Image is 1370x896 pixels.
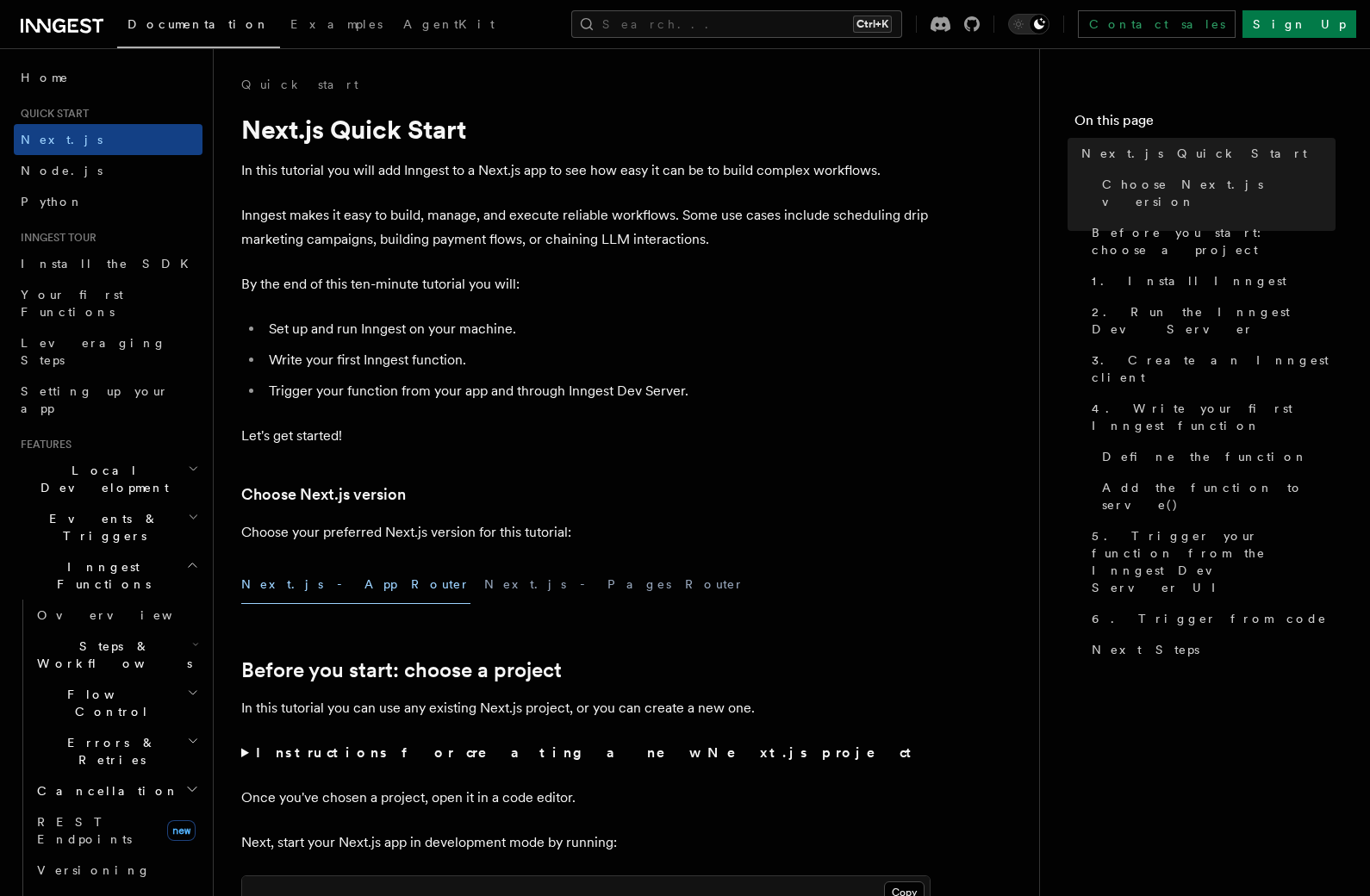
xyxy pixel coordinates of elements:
[241,272,931,296] p: By the end of this ten-minute tutorial you will:
[30,631,202,679] button: Steps & Workflows
[14,376,202,424] a: Setting up your app
[30,686,187,720] span: Flow Control
[241,696,931,720] p: In this tutorial you can use any existing Next.js project, or you can create a new one.
[1085,603,1336,634] a: 6. Trigger from code
[30,855,202,886] a: Versioning
[1074,138,1336,169] a: Next.js Quick Start
[1102,176,1336,210] span: Choose Next.js version
[1078,10,1236,38] a: Contact sales
[128,17,270,31] span: Documentation
[1242,10,1356,38] a: Sign Up
[14,124,202,155] a: Next.js
[1092,610,1327,627] span: 6. Trigger from code
[403,17,495,31] span: AgentKit
[264,379,931,403] li: Trigger your function from your app and through Inngest Dev Server.
[14,231,97,245] span: Inngest tour
[393,5,505,47] a: AgentKit
[853,16,892,33] kbd: Ctrl+K
[1085,634,1336,665] a: Next Steps
[21,69,69,86] span: Home
[1095,472,1336,520] a: Add the function to serve()
[241,741,931,765] summary: Instructions for creating a new Next.js project
[1092,352,1336,386] span: 3. Create an Inngest client
[1085,217,1336,265] a: Before you start: choose a project
[256,744,919,761] strong: Instructions for creating a new Next.js project
[241,565,470,604] button: Next.js - App Router
[280,5,393,47] a: Examples
[30,806,202,855] a: REST Endpointsnew
[14,551,202,600] button: Inngest Functions
[1102,448,1308,465] span: Define the function
[1095,441,1336,472] a: Define the function
[1081,145,1307,162] span: Next.js Quick Start
[1092,400,1336,434] span: 4. Write your first Inngest function
[14,438,72,451] span: Features
[14,279,202,327] a: Your first Functions
[21,257,199,271] span: Install the SDK
[1102,479,1336,513] span: Add the function to serve()
[30,638,192,672] span: Steps & Workflows
[14,62,202,93] a: Home
[14,503,202,551] button: Events & Triggers
[571,10,902,38] button: Search...Ctrl+K
[30,775,202,806] button: Cancellation
[241,786,931,810] p: Once you've chosen a project, open it in a code editor.
[241,831,931,855] p: Next, start your Next.js app in development mode by running:
[117,5,280,48] a: Documentation
[21,336,166,367] span: Leveraging Steps
[1085,265,1336,296] a: 1. Install Inngest
[1095,169,1336,217] a: Choose Next.js version
[14,107,89,121] span: Quick start
[37,815,132,846] span: REST Endpoints
[241,114,931,145] h1: Next.js Quick Start
[241,424,931,448] p: Let's get started!
[241,482,406,507] a: Choose Next.js version
[241,76,358,93] a: Quick start
[290,17,383,31] span: Examples
[30,679,202,727] button: Flow Control
[37,608,215,622] span: Overview
[14,455,202,503] button: Local Development
[21,384,169,415] span: Setting up your app
[1085,345,1336,393] a: 3. Create an Inngest client
[21,164,103,177] span: Node.js
[14,558,186,593] span: Inngest Functions
[14,327,202,376] a: Leveraging Steps
[37,863,151,877] span: Versioning
[241,520,931,544] p: Choose your preferred Next.js version for this tutorial:
[264,317,931,341] li: Set up and run Inngest on your machine.
[30,782,179,800] span: Cancellation
[1092,224,1336,258] span: Before you start: choose a project
[14,155,202,186] a: Node.js
[1085,393,1336,441] a: 4. Write your first Inngest function
[1074,110,1336,138] h4: On this page
[1085,520,1336,603] a: 5. Trigger your function from the Inngest Dev Server UI
[14,462,188,496] span: Local Development
[30,600,202,631] a: Overview
[1092,303,1336,338] span: 2. Run the Inngest Dev Server
[1092,272,1286,289] span: 1. Install Inngest
[21,288,123,319] span: Your first Functions
[1008,14,1049,34] button: Toggle dark mode
[30,734,187,768] span: Errors & Retries
[167,820,196,841] span: new
[21,195,84,208] span: Python
[241,203,931,252] p: Inngest makes it easy to build, manage, and execute reliable workflows. Some use cases include sc...
[30,727,202,775] button: Errors & Retries
[241,159,931,183] p: In this tutorial you will add Inngest to a Next.js app to see how easy it can be to build complex...
[1085,296,1336,345] a: 2. Run the Inngest Dev Server
[241,658,562,682] a: Before you start: choose a project
[14,248,202,279] a: Install the SDK
[14,186,202,217] a: Python
[21,133,103,146] span: Next.js
[1092,527,1336,596] span: 5. Trigger your function from the Inngest Dev Server UI
[264,348,931,372] li: Write your first Inngest function.
[1092,641,1199,658] span: Next Steps
[14,510,188,544] span: Events & Triggers
[484,565,744,604] button: Next.js - Pages Router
